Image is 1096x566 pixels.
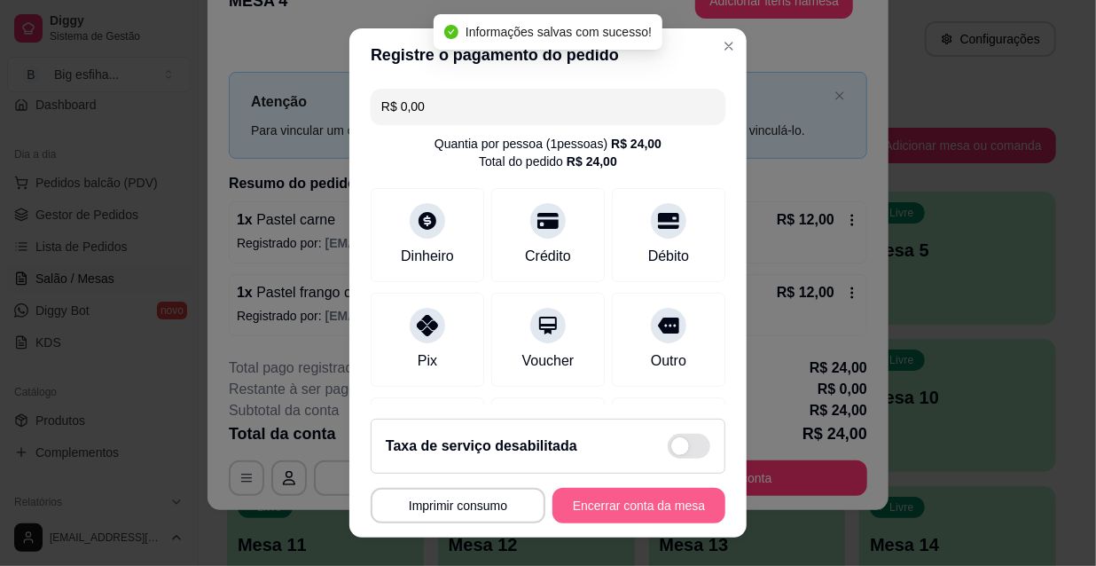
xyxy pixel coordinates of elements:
div: Quantia por pessoa ( 1 pessoas) [434,135,662,153]
div: Voucher [522,350,575,372]
div: Outro [651,350,686,372]
span: Informações salvas com sucesso! [466,25,652,39]
input: Ex.: hambúrguer de cordeiro [381,89,715,124]
div: Débito [648,246,689,267]
h2: Taxa de serviço desabilitada [386,436,577,457]
div: Crédito [525,246,571,267]
header: Registre o pagamento do pedido [349,28,747,82]
button: Imprimir consumo [371,488,545,523]
div: Total do pedido [479,153,617,170]
div: R$ 24,00 [567,153,617,170]
div: Pix [418,350,437,372]
button: Encerrar conta da mesa [552,488,725,523]
span: check-circle [444,25,458,39]
button: Close [715,32,743,60]
div: R$ 24,00 [611,135,662,153]
div: Dinheiro [401,246,454,267]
